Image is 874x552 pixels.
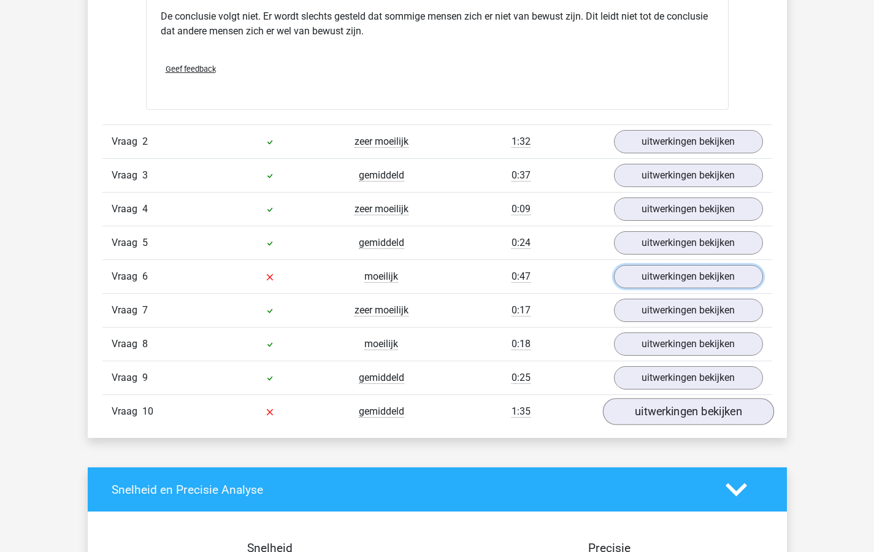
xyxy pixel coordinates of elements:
[142,270,148,282] span: 6
[112,404,142,419] span: Vraag
[142,372,148,383] span: 9
[614,130,763,153] a: uitwerkingen bekijken
[614,197,763,221] a: uitwerkingen bekijken
[112,168,142,183] span: Vraag
[512,372,531,384] span: 0:25
[614,231,763,255] a: uitwerkingen bekijken
[355,304,408,316] span: zeer moeilijk
[142,405,153,417] span: 10
[359,372,404,384] span: gemiddeld
[512,304,531,316] span: 0:17
[112,303,142,318] span: Vraag
[512,169,531,182] span: 0:37
[614,265,763,288] a: uitwerkingen bekijken
[359,237,404,249] span: gemiddeld
[142,237,148,248] span: 5
[512,405,531,418] span: 1:35
[359,405,404,418] span: gemiddeld
[142,338,148,350] span: 8
[614,164,763,187] a: uitwerkingen bekijken
[512,203,531,215] span: 0:09
[614,332,763,356] a: uitwerkingen bekijken
[112,134,142,149] span: Vraag
[512,136,531,148] span: 1:32
[512,237,531,249] span: 0:24
[355,203,408,215] span: zeer moeilijk
[512,270,531,283] span: 0:47
[142,203,148,215] span: 4
[602,399,773,426] a: uitwerkingen bekijken
[142,136,148,147] span: 2
[355,136,408,148] span: zeer moeilijk
[112,236,142,250] span: Vraag
[512,338,531,350] span: 0:18
[614,299,763,322] a: uitwerkingen bekijken
[166,64,216,74] span: Geef feedback
[142,304,148,316] span: 7
[161,9,714,39] p: De conclusie volgt niet. Er wordt slechts gesteld dat sommige mensen zich er niet van bewust zijn...
[364,338,398,350] span: moeilijk
[614,366,763,389] a: uitwerkingen bekijken
[359,169,404,182] span: gemiddeld
[112,483,707,497] h4: Snelheid en Precisie Analyse
[112,202,142,217] span: Vraag
[112,337,142,351] span: Vraag
[112,370,142,385] span: Vraag
[364,270,398,283] span: moeilijk
[112,269,142,284] span: Vraag
[142,169,148,181] span: 3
